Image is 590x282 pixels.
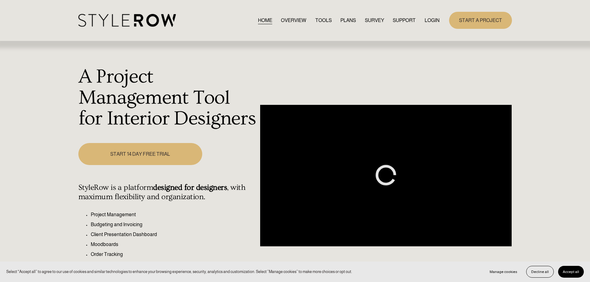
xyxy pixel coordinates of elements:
[449,12,512,29] a: START A PROJECT
[91,241,257,248] p: Moodboards
[526,266,554,278] button: Decline all
[558,266,584,278] button: Accept all
[365,16,384,25] a: SURVEY
[78,143,202,165] a: START 14 DAY FREE TRIAL
[490,270,517,274] span: Manage cookies
[258,16,272,25] a: HOME
[78,66,257,129] h1: A Project Management Tool for Interior Designers
[340,16,356,25] a: PLANS
[315,16,332,25] a: TOOLS
[78,14,176,27] img: StyleRow
[281,16,306,25] a: OVERVIEW
[531,270,549,274] span: Decline all
[563,270,579,274] span: Accept all
[393,17,416,24] span: SUPPORT
[485,266,522,278] button: Manage cookies
[153,183,227,192] strong: designed for designers
[425,16,439,25] a: LOGIN
[393,16,416,25] a: folder dropdown
[91,221,257,228] p: Budgeting and Invoicing
[91,211,257,218] p: Project Management
[6,269,352,275] p: Select “Accept all” to agree to our use of cookies and similar technologies to enhance your brows...
[78,183,257,202] h4: StyleRow is a platform , with maximum flexibility and organization.
[91,231,257,238] p: Client Presentation Dashboard
[91,251,257,258] p: Order Tracking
